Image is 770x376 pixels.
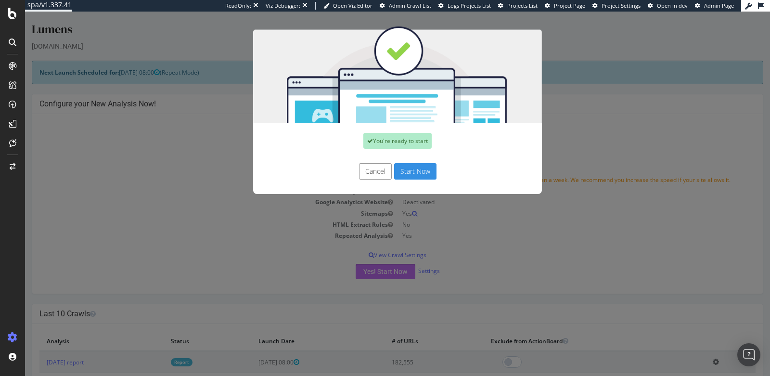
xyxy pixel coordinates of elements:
[389,2,431,9] span: Admin Crawl List
[648,2,688,10] a: Open in dev
[554,2,585,9] span: Project Page
[657,2,688,9] span: Open in dev
[228,14,517,112] img: You're all set!
[334,152,367,168] button: Cancel
[323,2,372,10] a: Open Viz Editor
[602,2,641,9] span: Project Settings
[266,2,300,10] div: Viz Debugger:
[338,121,407,137] div: You're ready to start
[737,343,760,366] div: Open Intercom Messenger
[333,2,372,9] span: Open Viz Editor
[704,2,734,9] span: Admin Page
[507,2,538,9] span: Projects List
[438,2,491,10] a: Logs Projects List
[380,2,431,10] a: Admin Crawl List
[498,2,538,10] a: Projects List
[225,2,251,10] div: ReadOnly:
[448,2,491,9] span: Logs Projects List
[695,2,734,10] a: Admin Page
[369,152,411,168] button: Start Now
[545,2,585,10] a: Project Page
[592,2,641,10] a: Project Settings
